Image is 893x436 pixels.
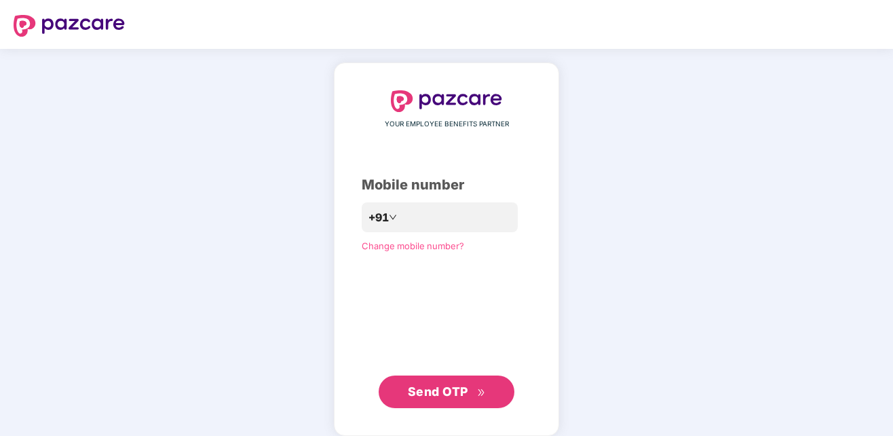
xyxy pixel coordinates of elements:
img: logo [14,15,125,37]
span: Send OTP [408,384,468,399]
span: down [389,213,397,221]
a: Change mobile number? [362,240,464,251]
span: double-right [477,388,486,397]
span: YOUR EMPLOYEE BENEFITS PARTNER [385,119,509,130]
div: Mobile number [362,175,531,196]
img: logo [391,90,502,112]
button: Send OTPdouble-right [379,376,514,408]
span: +91 [368,209,389,226]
